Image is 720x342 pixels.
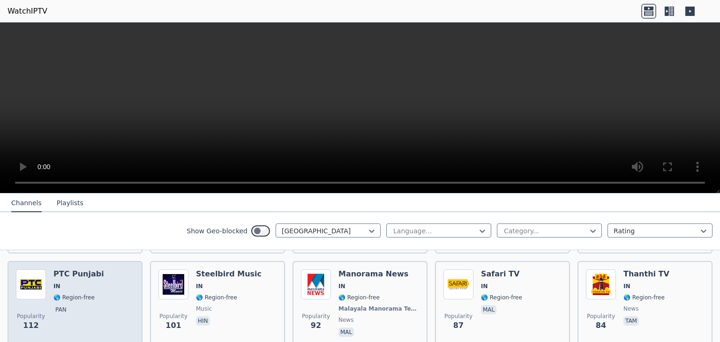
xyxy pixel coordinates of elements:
span: IN [338,283,345,290]
span: IN [196,283,203,290]
span: 84 [596,320,606,331]
span: 🌎 Region-free [196,294,237,301]
img: Steelbird Music [158,269,188,299]
span: Malayala Manorama Television [338,305,417,312]
img: Safari TV [443,269,473,299]
h6: Steelbird Music [196,269,262,279]
span: 🌎 Region-free [338,294,380,301]
label: Show Geo-blocked [187,226,247,236]
span: 112 [23,320,38,331]
span: 🌎 Region-free [623,294,665,301]
span: 101 [165,320,181,331]
span: Popularity [159,312,187,320]
span: news [623,305,638,312]
span: Popularity [444,312,472,320]
span: Popularity [587,312,615,320]
p: mal [481,305,496,314]
h6: Thanthi TV [623,269,669,279]
p: mal [338,327,354,337]
p: hin [196,316,210,326]
span: IN [53,283,60,290]
span: news [338,316,353,324]
span: IN [481,283,488,290]
h6: PTC Punjabi [53,269,104,279]
p: tam [623,316,639,326]
img: Thanthi TV [586,269,616,299]
img: Manorama News [301,269,331,299]
button: Channels [11,194,42,212]
span: 87 [453,320,464,331]
span: IN [623,283,630,290]
h6: Safari TV [481,269,522,279]
h6: Manorama News [338,269,419,279]
span: 🌎 Region-free [481,294,522,301]
span: 92 [311,320,321,331]
span: Popularity [302,312,330,320]
button: Playlists [57,194,83,212]
span: music [196,305,212,312]
img: PTC Punjabi [16,269,46,299]
p: pan [53,305,68,314]
a: WatchIPTV [7,6,47,17]
span: 🌎 Region-free [53,294,95,301]
span: Popularity [17,312,45,320]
